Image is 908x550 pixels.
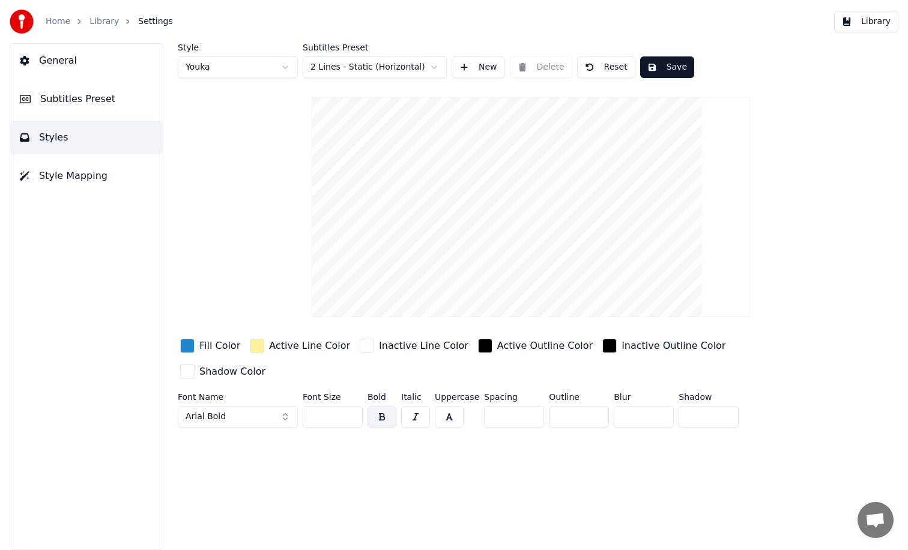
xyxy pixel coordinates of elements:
label: Style [178,43,298,52]
button: Library [834,11,898,32]
label: Spacing [484,393,544,401]
label: Outline [549,393,609,401]
label: Bold [368,393,396,401]
button: Active Outline Color [476,336,595,355]
div: Open chat [858,502,894,538]
label: Subtitles Preset [303,43,447,52]
span: Subtitles Preset [40,92,115,106]
span: Style Mapping [39,169,107,183]
button: Active Line Color [247,336,353,355]
div: Fill Color [199,339,240,353]
button: Save [640,56,694,78]
button: Style Mapping [10,159,163,193]
label: Blur [614,393,674,401]
label: Font Size [303,393,363,401]
span: General [39,53,77,68]
span: Styles [39,130,68,145]
button: New [452,56,505,78]
div: Inactive Line Color [379,339,468,353]
button: Styles [10,121,163,154]
label: Uppercase [435,393,479,401]
div: Active Line Color [269,339,350,353]
img: youka [10,10,34,34]
div: Active Outline Color [497,339,593,353]
nav: breadcrumb [46,16,173,28]
a: Home [46,16,70,28]
span: Settings [138,16,172,28]
button: Inactive Line Color [357,336,471,355]
span: Arial Bold [186,411,226,423]
button: Inactive Outline Color [600,336,728,355]
a: Library [89,16,119,28]
label: Italic [401,393,430,401]
label: Font Name [178,393,298,401]
button: Fill Color [178,336,243,355]
label: Shadow [679,393,739,401]
button: Reset [577,56,635,78]
button: Shadow Color [178,362,268,381]
button: General [10,44,163,77]
div: Shadow Color [199,364,265,379]
div: Inactive Outline Color [622,339,725,353]
button: Subtitles Preset [10,82,163,116]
